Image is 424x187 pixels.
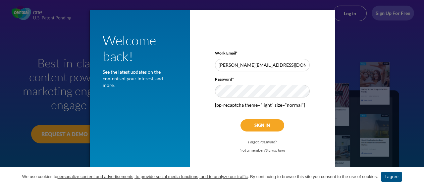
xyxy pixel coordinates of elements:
[266,148,285,153] a: Sign up here
[215,102,309,108] li: [pp-recaptcha theme="light" size="normal"]
[103,32,173,64] div: Welcome back!
[240,119,284,131] input: Sign In
[215,59,309,71] input: Username
[248,139,277,144] a: Forgot Password?
[215,51,238,56] label: Work Email*
[412,173,419,180] a: I agree
[22,173,378,180] span: We use cookies to . By continuing to browse this site you consent to the use of cookies.
[103,69,173,89] div: See the latest updates on the contents of your interest, and more.
[215,147,309,153] div: Not a member?
[215,77,234,82] label: Password*
[57,174,248,179] u: personalize content and advertisements, to provide social media functions, and to analyze our tra...
[381,172,402,182] a: I agree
